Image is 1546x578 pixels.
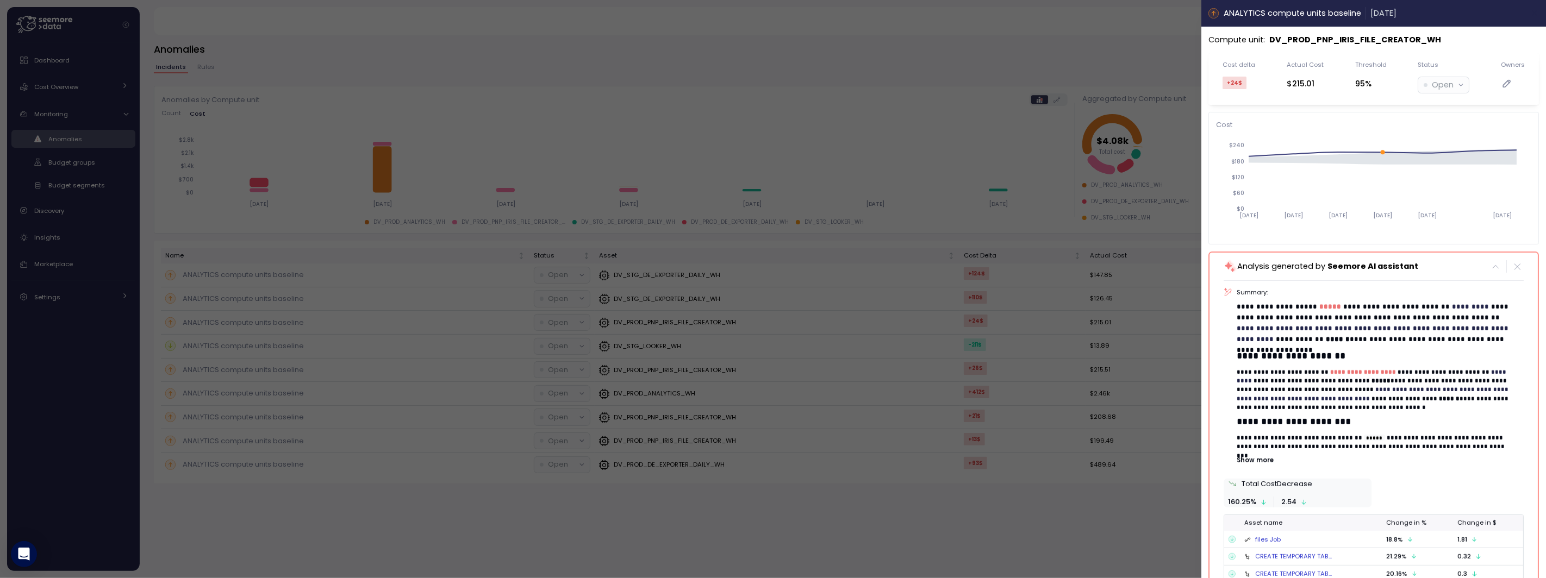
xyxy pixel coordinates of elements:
[1432,79,1454,91] p: Open
[1237,260,1418,273] p: Analysis generated by
[1216,120,1531,130] p: Cost
[1232,174,1244,181] tspan: $120
[1287,78,1324,90] div: $215.01
[1355,78,1387,90] div: 95%
[1231,158,1244,165] tspan: $180
[1373,212,1392,219] tspan: [DATE]
[1501,60,1525,69] div: Owners
[1269,34,1441,46] p: DV_PROD_PNP_IRIS_FILE_CREATOR_WH
[1242,479,1312,489] p: Total Cost Decrease
[1284,212,1303,219] tspan: [DATE]
[1458,535,1468,544] p: 1.81
[1370,7,1397,20] p: [DATE]
[1223,60,1255,69] div: Cost delta
[1386,569,1407,578] p: 20.16 %
[1237,456,1524,464] button: Show more
[1237,288,1524,297] p: Summary:
[1255,569,1332,578] div: CREATE TEMPORARY TAB...
[1418,60,1439,69] div: Status
[1233,190,1244,197] tspan: $60
[1223,77,1246,90] div: +24 $
[11,541,37,567] div: Open Intercom Messenger
[1493,212,1512,219] tspan: [DATE]
[1458,518,1519,528] div: Change in $
[1228,497,1256,507] p: 160.25 %
[1229,142,1244,149] tspan: $240
[1255,535,1281,544] a: files Job
[1419,77,1469,93] button: Open
[1208,34,1265,46] p: Compute unit :
[1327,261,1418,272] span: Seemore AI assistant
[1386,552,1407,561] p: 21.29 %
[1355,60,1387,69] div: Threshold
[1287,60,1324,69] div: Actual Cost
[1418,212,1437,219] tspan: [DATE]
[1386,535,1403,544] p: 18.8 %
[1458,552,1472,561] p: 0.32
[1245,518,1377,528] div: Asset name
[1224,7,1361,20] p: ANALYTICS compute units baseline
[1237,206,1244,213] tspan: $0
[1386,518,1449,528] div: Change in %
[1281,497,1296,507] p: 2.54
[1255,552,1332,561] div: CREATE TEMPORARY TAB...
[1239,212,1258,219] tspan: [DATE]
[1329,212,1348,219] tspan: [DATE]
[1458,569,1468,578] p: 0.3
